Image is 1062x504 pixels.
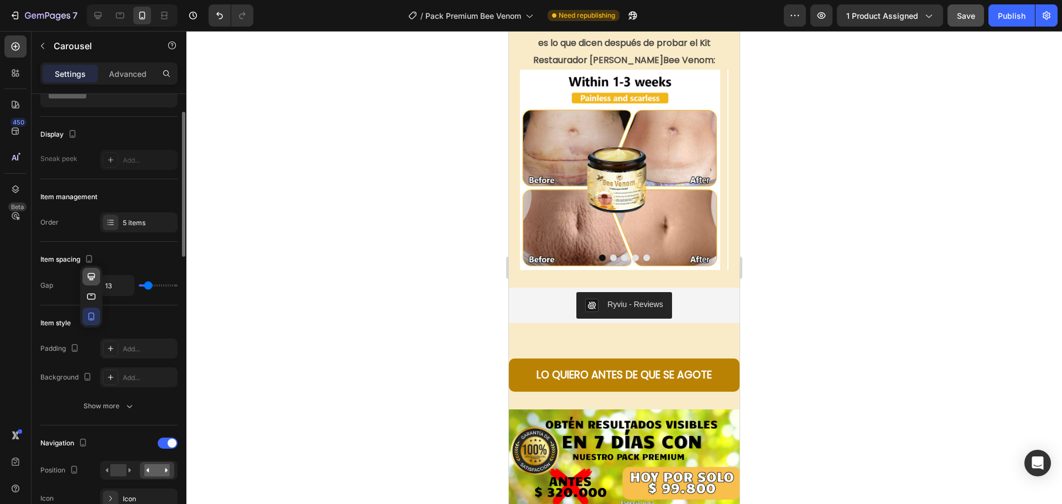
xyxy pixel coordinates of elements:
div: 5 items [123,218,175,228]
div: 450 [11,118,27,127]
button: Ryviu - Reviews [67,261,163,288]
button: Carousel Next Arrow [193,130,211,148]
div: Open Intercom Messenger [1024,450,1051,476]
button: 7 [4,4,82,27]
img: CJed0K2x44sDEAE=.png [76,268,90,281]
div: Position [40,463,81,478]
div: Add... [123,344,175,354]
button: Dot [112,224,119,230]
button: Dot [123,224,130,230]
div: Sneak peek [40,154,77,164]
iframe: Design area [509,31,740,504]
div: Order [40,217,59,227]
button: 1 product assigned [837,4,943,27]
div: Navigation [40,436,90,451]
img: gempages_543298527774639108-eadd56d2-7673-4b4d-b03a-d2a7dcf040ab.jpg [11,39,211,239]
button: Show more [40,396,178,416]
div: Icon [123,494,175,504]
div: Gap [40,280,53,290]
div: Add... [123,373,175,383]
div: Beta [8,202,27,211]
div: Publish [998,10,1025,22]
div: Undo/Redo [209,4,253,27]
button: Dot [101,224,108,230]
span: Save [957,11,975,20]
p: Settings [55,68,86,80]
span: Pack Premium Bee Venom [425,10,521,22]
button: Dot [134,224,141,230]
div: Padding [40,341,81,356]
div: Item style [40,318,71,328]
div: Show more [84,401,135,412]
img: gempages_543298527774639108-43183e48-9a09-4ea5-af46-42d484aef7f7.jpg [218,39,419,239]
span: Lo quiero antes de que se agote [28,336,203,351]
p: 7 [72,9,77,22]
span: 1 product assigned [846,10,918,22]
div: Display [40,127,79,142]
span: / [420,10,423,22]
strong: Bee Venom [154,23,205,35]
button: Dot [90,224,97,230]
p: Advanced [109,68,147,80]
div: Background [40,370,94,385]
button: Save [948,4,984,27]
div: Icon [40,493,54,503]
div: Item management [40,192,97,202]
button: Publish [988,4,1035,27]
input: Auto [101,276,134,295]
span: Need republishing [559,11,615,20]
p: Carousel [54,39,148,53]
div: Item spacing [40,252,96,267]
div: Ryviu - Reviews [98,268,154,279]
